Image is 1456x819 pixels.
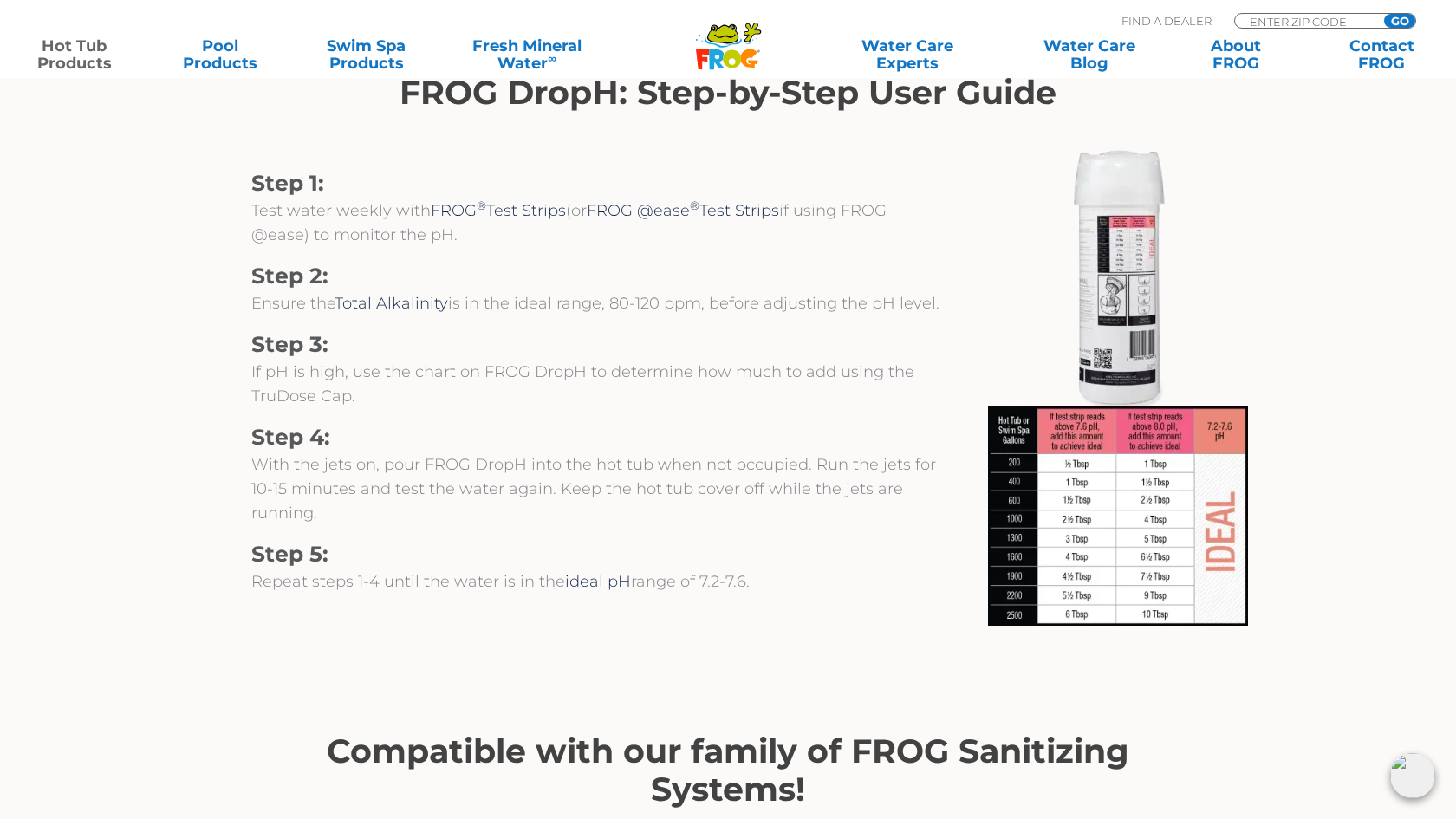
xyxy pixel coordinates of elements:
[988,406,1248,625] img: DropH_Chart-1
[251,569,945,594] p: Repeat steps 1-4 until the water is in the range of 7.2-7.6.
[1325,37,1439,72] a: ContactFROG
[251,74,1205,112] h2: FROG DropH: Step-by-Step User Guide
[309,37,423,72] a: Swim SpaProducts
[251,539,945,569] h3: Step 5:
[251,261,945,291] h3: Step 2:
[1384,14,1415,28] input: GO
[251,198,945,247] p: Test water weekly with (or if using FROG @ease) to monitor the pH.
[17,37,131,72] a: Hot TubProducts
[431,201,566,220] a: FROG®Test Strips
[988,146,1248,406] img: FROG® DropH — pH & Alkalinity Decreaser Back View
[251,452,945,525] p: With the jets on, pour FROG DropH into the hot tub when not occupied. Run the jets for 10-15 minu...
[251,291,945,315] p: Ensure the is in the ideal range, 80-120 ppm, before adjusting the pH level.
[1179,37,1292,72] a: AboutFROG
[456,37,598,72] a: Fresh MineralWater∞
[816,37,1000,72] a: Water CareExperts
[1248,14,1365,29] input: Zip Code Form
[335,294,448,313] a: Total Alkalinity
[548,51,556,65] sup: ∞
[251,360,945,408] p: If pH is high, use the chart on FROG DropH to determine how much to add using the TruDose Cap.
[251,422,945,452] h3: Step 4:
[1390,753,1435,798] img: openIcon
[565,572,631,591] a: ideal pH
[164,37,277,72] a: PoolProducts
[251,168,945,198] h3: Step 1:
[251,732,1205,809] h2: Compatible with our family of FROG Sanitizing Systems!
[1032,37,1146,72] a: Water CareBlog
[690,198,699,212] sup: ®
[477,198,486,212] sup: ®
[1121,13,1212,29] p: Find A Dealer
[251,329,945,360] h3: Step 3:
[587,201,779,220] a: FROG @ease®Test Strips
